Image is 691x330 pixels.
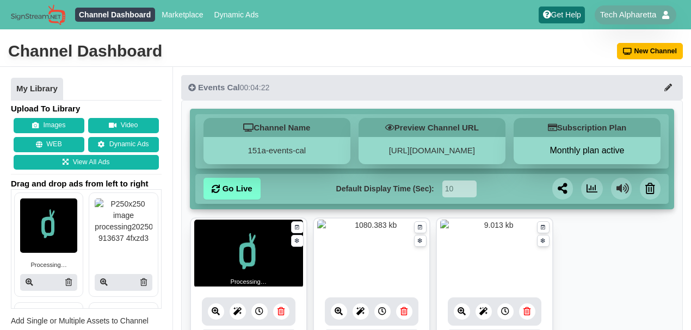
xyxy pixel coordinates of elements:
[210,8,263,22] a: Dynamic Ads
[11,78,63,101] a: My Library
[203,137,350,164] div: 151a-events-cal
[188,82,269,93] div: 00:04:22
[230,277,267,287] small: Processing…
[20,198,77,253] img: Sign stream loading animation
[75,8,155,22] a: Channel Dashboard
[442,180,477,197] input: Seconds
[317,220,426,288] img: 1080.383 kb
[359,118,505,137] h5: Preview Channel URL
[336,183,434,195] label: Default Display Time (Sec):
[181,75,683,100] button: Events Cal00:04:22
[11,103,162,114] h4: Upload To Library
[14,155,159,170] a: View All Ads
[389,146,475,155] a: [URL][DOMAIN_NAME]
[11,316,149,325] span: Add Single or Multiple Assets to Channel
[198,83,240,92] span: Events Cal
[158,8,207,22] a: Marketplace
[88,137,159,152] a: Dynamic Ads
[600,9,656,20] span: Tech Alpharetta
[14,137,84,152] button: WEB
[11,4,65,26] img: Sign Stream.NET
[203,178,261,200] a: Go Live
[514,118,661,137] h5: Subscription Plan
[88,118,159,133] button: Video
[14,118,84,133] button: Images
[11,178,162,189] span: Drag and drop ads from left to right
[617,43,683,59] button: New Channel
[539,7,585,23] a: Get Help
[194,220,303,288] img: Sign stream loading animation
[514,145,661,156] button: Monthly plan active
[95,198,152,253] img: P250x250 image processing20250819 913637 4fxzd3
[203,118,350,137] h5: Channel Name
[8,40,162,62] div: Channel Dashboard
[440,220,549,288] img: 9.013 kb
[30,260,67,270] small: Processing…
